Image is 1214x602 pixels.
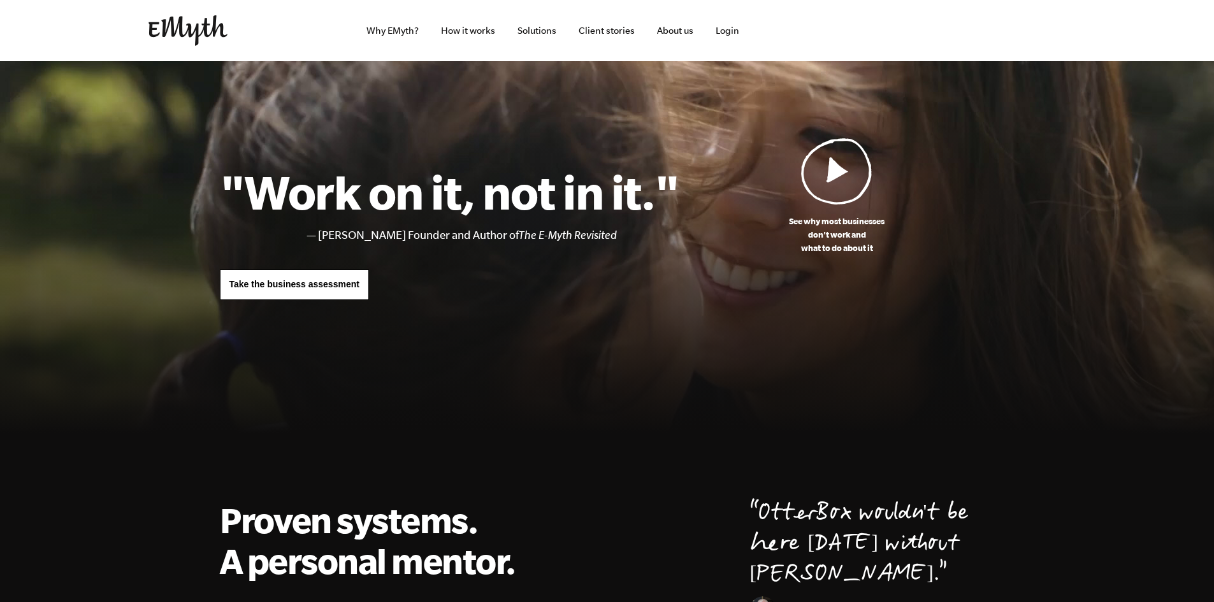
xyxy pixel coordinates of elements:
[750,499,995,591] p: OtterBox wouldn't be here [DATE] without [PERSON_NAME].
[679,138,995,255] a: See why most businessesdon't work andwhat to do about it
[932,17,1066,45] iframe: Embedded CTA
[220,269,369,300] a: Take the business assessment
[220,164,679,220] h1: "Work on it, not in it."
[220,499,531,581] h2: Proven systems. A personal mentor.
[148,15,228,46] img: EMyth
[229,279,359,289] span: Take the business assessment
[679,215,995,255] p: See why most businesses don't work and what to do about it
[318,226,679,245] li: [PERSON_NAME] Founder and Author of
[519,229,617,241] i: The E-Myth Revisited
[801,138,872,204] img: Play Video
[792,17,926,45] iframe: Embedded CTA
[1150,541,1214,602] iframe: Chat Widget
